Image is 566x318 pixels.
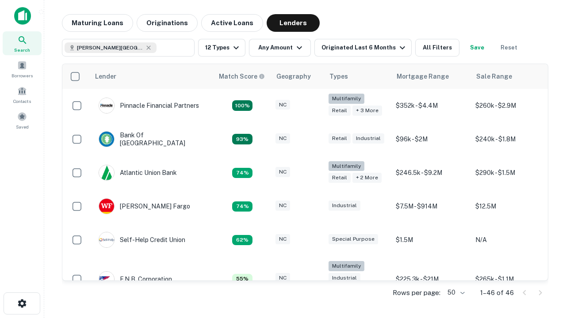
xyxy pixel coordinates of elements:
[267,14,320,32] button: Lenders
[444,286,466,299] div: 50
[99,165,114,180] img: picture
[329,201,360,211] div: Industrial
[329,106,351,116] div: Retail
[99,199,114,214] img: picture
[329,234,378,244] div: Special Purpose
[391,89,471,122] td: $352k - $4.4M
[99,98,199,114] div: Pinnacle Financial Partners
[232,168,252,178] div: Matching Properties: 12, hasApolloMatch: undefined
[329,133,351,144] div: Retail
[471,257,551,301] td: $265k - $1.1M
[415,39,459,57] button: All Filters
[314,39,412,57] button: Originated Last 6 Months
[275,273,290,283] div: NC
[3,83,42,106] a: Contacts
[471,189,551,223] td: $12.5M
[14,7,31,25] img: capitalize-icon.png
[99,272,114,287] img: picture
[463,39,491,57] button: Save your search to get updates of matches that match your search criteria.
[329,173,351,183] div: Retail
[352,106,382,116] div: + 3 more
[232,201,252,212] div: Matching Properties: 12, hasApolloMatch: undefined
[476,71,512,82] div: Sale Range
[275,100,290,110] div: NC
[471,64,551,89] th: Sale Range
[198,39,245,57] button: 12 Types
[495,39,523,57] button: Reset
[3,57,42,81] a: Borrowers
[99,132,114,147] img: picture
[329,94,364,104] div: Multifamily
[99,232,185,248] div: Self-help Credit Union
[249,39,311,57] button: Any Amount
[11,72,33,79] span: Borrowers
[99,271,172,287] div: F.n.b. Corporation
[391,257,471,301] td: $225.3k - $21M
[99,98,114,113] img: picture
[95,71,116,82] div: Lender
[329,71,348,82] div: Types
[275,234,290,244] div: NC
[522,219,566,261] iframe: Chat Widget
[329,261,364,271] div: Multifamily
[329,161,364,171] div: Multifamily
[276,71,311,82] div: Geography
[201,14,263,32] button: Active Loans
[219,72,263,81] h6: Match Score
[16,123,29,130] span: Saved
[352,133,384,144] div: Industrial
[99,232,114,247] img: picture
[275,167,290,177] div: NC
[62,14,133,32] button: Maturing Loans
[275,133,290,144] div: NC
[271,64,324,89] th: Geography
[90,64,214,89] th: Lender
[352,173,382,183] div: + 2 more
[391,64,471,89] th: Mortgage Range
[77,44,143,52] span: [PERSON_NAME][GEOGRAPHIC_DATA], [GEOGRAPHIC_DATA]
[3,108,42,132] a: Saved
[219,72,265,81] div: Capitalize uses an advanced AI algorithm to match your search with the best lender. The match sco...
[99,198,190,214] div: [PERSON_NAME] Fargo
[391,189,471,223] td: $7.5M - $914M
[471,223,551,257] td: N/A
[471,89,551,122] td: $260k - $2.9M
[14,46,30,53] span: Search
[397,71,449,82] div: Mortgage Range
[471,156,551,189] td: $290k - $1.5M
[471,122,551,156] td: $240k - $1.8M
[391,122,471,156] td: $96k - $2M
[13,98,31,105] span: Contacts
[275,201,290,211] div: NC
[232,134,252,144] div: Matching Properties: 15, hasApolloMatch: undefined
[329,273,360,283] div: Industrial
[214,64,271,89] th: Capitalize uses an advanced AI algorithm to match your search with the best lender. The match sco...
[232,100,252,111] div: Matching Properties: 29, hasApolloMatch: undefined
[137,14,198,32] button: Originations
[393,288,440,298] p: Rows per page:
[391,156,471,189] td: $246.5k - $9.2M
[99,165,177,181] div: Atlantic Union Bank
[3,31,42,55] a: Search
[321,42,408,53] div: Originated Last 6 Months
[232,235,252,246] div: Matching Properties: 10, hasApolloMatch: undefined
[324,64,391,89] th: Types
[391,223,471,257] td: $1.5M
[232,274,252,284] div: Matching Properties: 9, hasApolloMatch: undefined
[99,131,205,147] div: Bank Of [GEOGRAPHIC_DATA]
[480,288,514,298] p: 1–46 of 46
